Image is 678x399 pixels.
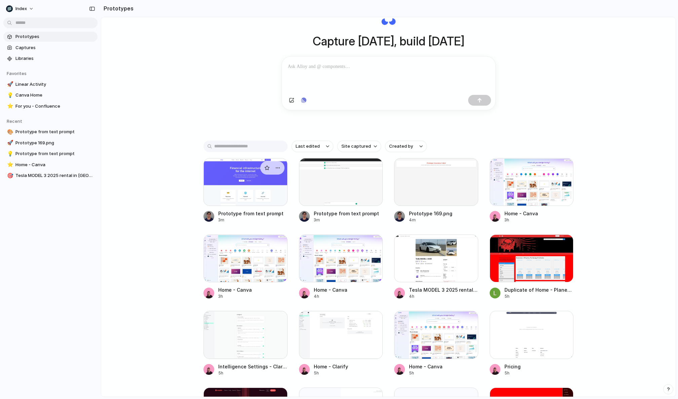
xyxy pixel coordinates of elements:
[394,158,478,223] a: Prototype 169.pngPrototype 169.png4m
[490,311,574,376] a: PricingPricing5h
[218,210,284,217] div: Prototype from text prompt
[7,102,12,110] div: ⭐
[218,293,252,299] div: 3h
[15,103,95,110] span: For you - Confluence
[314,363,348,370] div: Home - Clarify
[15,129,95,135] span: Prototype from text prompt
[6,172,13,179] button: 🎯
[3,43,98,53] a: Captures
[3,127,98,137] a: 🎨Prototype from text prompt
[15,92,95,99] span: Canva Home
[504,210,538,217] div: Home - Canva
[409,210,452,217] div: Prototype 169.png
[6,103,13,110] button: ⭐
[409,286,478,293] div: Tesla MODEL 3 2025 rental in [GEOGRAPHIC_DATA], [GEOGRAPHIC_DATA] by MRT Adventure Hire .. | Turo
[15,55,95,62] span: Libraries
[6,161,13,168] button: ⭐
[292,141,333,152] button: Last edited
[218,217,284,223] div: 3m
[3,160,98,170] a: ⭐Home - Canva
[7,139,12,147] div: 🚀
[3,79,98,89] a: 🚀Linear Activity
[409,370,443,376] div: 5h
[504,363,521,370] div: Pricing
[3,138,98,148] a: 🚀Prototype 169.png
[299,234,383,299] a: Home - CanvaHome - Canva4h
[15,161,95,168] span: Home - Canva
[7,161,12,169] div: ⭐
[6,92,13,99] button: 💡
[341,143,371,150] span: Site captured
[314,217,379,223] div: 3m
[15,172,95,179] span: Tesla MODEL 3 2025 rental in [GEOGRAPHIC_DATA], [GEOGRAPHIC_DATA] by MRT Adventure Hire .. | Turo
[3,171,98,181] a: 🎯Tesla MODEL 3 2025 rental in [GEOGRAPHIC_DATA], [GEOGRAPHIC_DATA] by MRT Adventure Hire .. | Turo
[504,370,521,376] div: 5h
[409,293,478,299] div: 4h
[15,33,95,40] span: Prototypes
[314,210,379,217] div: Prototype from text prompt
[7,92,12,99] div: 💡
[504,217,538,223] div: 3h
[7,128,12,136] div: 🎨
[296,143,320,150] span: Last edited
[101,4,134,12] h2: Prototypes
[7,80,12,88] div: 🚀
[7,118,22,124] span: Recent
[3,53,98,64] a: Libraries
[6,129,13,135] button: 🎨
[3,32,98,42] a: Prototypes
[504,293,574,299] div: 5h
[314,293,347,299] div: 4h
[15,81,95,88] span: Linear Activity
[15,44,95,51] span: Captures
[218,363,288,370] div: Intelligence Settings - Clarify
[3,90,98,100] a: 💡Canva Home
[6,81,13,88] button: 🚀
[3,3,37,14] button: Index
[299,158,383,223] a: Prototype from text promptPrototype from text prompt3m
[15,5,27,12] span: Index
[6,150,13,157] button: 💡
[394,311,478,376] a: Home - CanvaHome - Canva5h
[409,363,443,370] div: Home - Canva
[3,149,98,159] a: 💡Prototype from text prompt
[7,172,12,180] div: 🎯
[385,141,427,152] button: Created by
[218,286,252,293] div: Home - Canva
[15,140,95,146] span: Prototype 169.png
[490,234,574,299] a: Duplicate of Home - Planet Books - Mt LawleyDuplicate of Home - Planet Books - [GEOGRAPHIC_DATA][...
[3,101,98,111] a: ⭐For you - Confluence
[490,158,574,223] a: Home - CanvaHome - Canva3h
[7,71,27,76] span: Favorites
[314,370,348,376] div: 5h
[15,150,95,157] span: Prototype from text prompt
[218,370,288,376] div: 5h
[299,311,383,376] a: Home - ClarifyHome - Clarify5h
[314,286,347,293] div: Home - Canva
[203,158,288,223] a: Prototype from text promptPrototype from text prompt3m
[6,140,13,146] button: 🚀
[313,32,464,50] h1: Capture [DATE], build [DATE]
[504,286,574,293] div: Duplicate of Home - Planet Books - [GEOGRAPHIC_DATA][PERSON_NAME]
[389,143,413,150] span: Created by
[7,150,12,158] div: 💡
[394,234,478,299] a: Tesla MODEL 3 2025 rental in Forrestfield, WA by MRT Adventure Hire .. | TuroTesla MODEL 3 2025 r...
[203,311,288,376] a: Intelligence Settings - ClarifyIntelligence Settings - Clarify5h
[409,217,452,223] div: 4m
[203,234,288,299] a: Home - CanvaHome - Canva3h
[337,141,381,152] button: Site captured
